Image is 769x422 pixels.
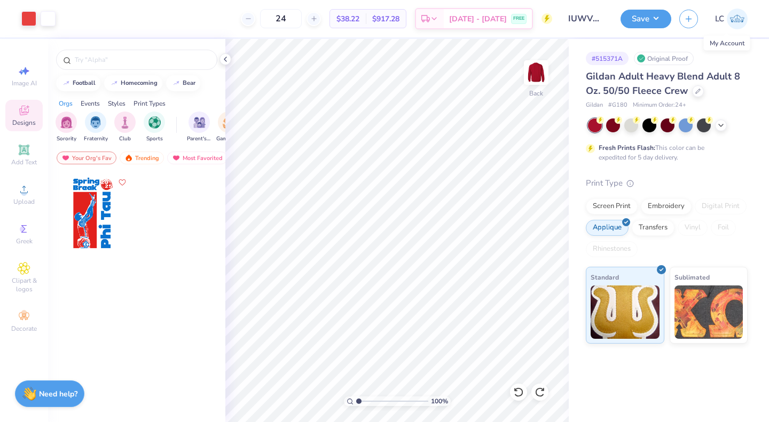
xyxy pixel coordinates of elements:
[632,220,674,236] div: Transfers
[12,118,36,127] span: Designs
[119,135,131,143] span: Club
[61,154,70,162] img: most_fav.gif
[260,9,302,28] input: – –
[449,13,507,25] span: [DATE] - [DATE]
[84,112,108,143] div: filter for Fraternity
[727,9,748,29] img: Lucy Coughlon
[674,285,743,339] img: Sublimated
[621,10,671,28] button: Save
[13,197,35,206] span: Upload
[431,396,448,406] span: 100 %
[5,276,43,293] span: Clipart & logos
[114,112,136,143] button: filter button
[124,154,133,162] img: trending.gif
[11,158,37,166] span: Add Text
[336,13,359,25] span: $38.22
[216,135,241,143] span: Game Day
[116,176,129,189] button: Like
[144,112,165,143] div: filter for Sports
[591,285,660,339] img: Standard
[193,116,206,129] img: Parent's Weekend Image
[591,272,619,283] span: Standard
[711,220,736,236] div: Foil
[674,272,710,283] span: Sublimated
[586,198,638,214] div: Screen Print
[586,52,629,65] div: # 515371A
[73,80,96,86] div: football
[57,135,76,143] span: Sorority
[74,54,210,65] input: Try "Alpha"
[525,62,547,83] img: Back
[678,220,708,236] div: Vinyl
[183,80,195,86] div: bear
[633,101,686,110] span: Minimum Order: 24 +
[586,220,629,236] div: Applique
[81,99,100,108] div: Events
[57,152,116,164] div: Your Org's Fav
[110,80,119,86] img: trend_line.gif
[608,101,627,110] span: # G180
[586,101,603,110] span: Gildan
[56,75,100,91] button: football
[223,116,235,129] img: Game Day Image
[62,80,70,86] img: trend_line.gif
[187,112,211,143] button: filter button
[216,112,241,143] button: filter button
[172,154,181,162] img: most_fav.gif
[167,152,227,164] div: Most Favorited
[108,99,125,108] div: Styles
[641,198,692,214] div: Embroidery
[560,8,613,29] input: Untitled Design
[12,79,37,87] span: Image AI
[166,75,200,91] button: bear
[704,36,750,51] div: My Account
[84,135,108,143] span: Fraternity
[586,177,748,189] div: Print Type
[146,135,163,143] span: Sports
[216,112,241,143] div: filter for Game Day
[148,116,161,129] img: Sports Image
[372,13,399,25] span: $917.28
[715,9,748,29] a: LC
[121,80,158,86] div: homecoming
[39,389,77,399] strong: Need help?
[84,112,108,143] button: filter button
[120,152,164,164] div: Trending
[634,52,694,65] div: Original Proof
[119,116,131,129] img: Club Image
[586,70,740,97] span: Gildan Adult Heavy Blend Adult 8 Oz. 50/50 Fleece Crew
[134,99,166,108] div: Print Types
[56,112,77,143] div: filter for Sorority
[187,135,211,143] span: Parent's Weekend
[695,198,747,214] div: Digital Print
[513,15,524,22] span: FREE
[11,324,37,333] span: Decorate
[715,13,724,25] span: LC
[60,116,73,129] img: Sorority Image
[56,112,77,143] button: filter button
[599,144,655,152] strong: Fresh Prints Flash:
[90,116,101,129] img: Fraternity Image
[172,80,181,86] img: trend_line.gif
[187,112,211,143] div: filter for Parent's Weekend
[586,241,638,257] div: Rhinestones
[144,112,165,143] button: filter button
[16,237,33,245] span: Greek
[529,89,543,98] div: Back
[114,112,136,143] div: filter for Club
[59,99,73,108] div: Orgs
[599,143,730,162] div: This color can be expedited for 5 day delivery.
[104,75,162,91] button: homecoming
